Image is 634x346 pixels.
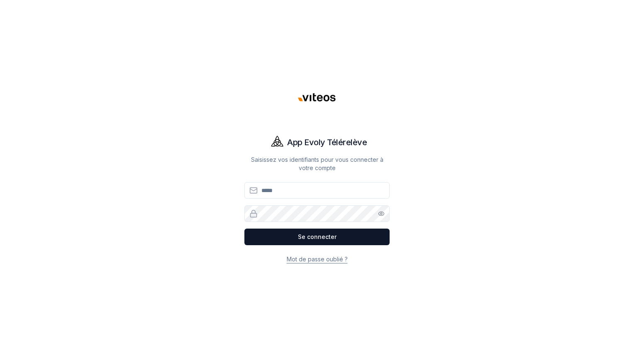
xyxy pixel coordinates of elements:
img: Viteos - Gaz Logo [297,78,337,117]
a: Mot de passe oublié ? [287,256,348,263]
h1: App Evoly Télérelève [287,136,367,148]
img: Evoly Logo [267,132,287,152]
button: Se connecter [244,229,390,245]
p: Saisissez vos identifiants pour vous connecter à votre compte [244,156,390,172]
